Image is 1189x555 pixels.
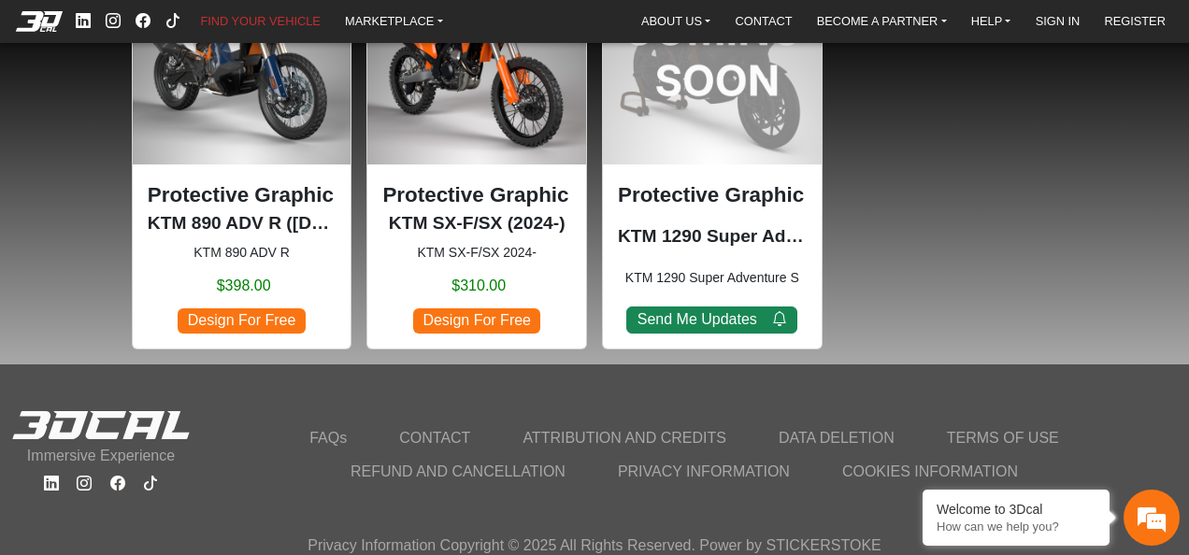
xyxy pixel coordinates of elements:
a: FAQs [298,421,358,455]
a: MARKETPLACE [337,9,451,33]
a: FIND YOUR VEHICLE [193,9,327,33]
div: Articles [240,405,356,462]
p: Protective Graphic Kit [382,179,571,211]
a: CONTACT [728,9,800,33]
span: $310.00 [451,275,506,297]
a: BECOME A PARTNER [809,9,954,33]
span: Design For Free [178,308,305,334]
a: TERMS OF USE [936,421,1070,455]
span: We're online! [108,146,258,323]
a: HELP [964,9,1019,33]
a: DATA DELETION [767,421,906,455]
p: KTM SX-F/SX (2024-) [382,210,571,237]
p: How can we help you? [937,519,1096,534]
p: KTM 890 ADV R (2023-2025) [148,210,337,237]
textarea: Type your message and hit 'Enter' [9,339,356,405]
button: Send Me Updates [626,306,797,334]
span: Design For Free [413,308,540,334]
a: REGISTER [1096,9,1172,33]
div: Chat with us now [125,98,342,122]
a: ABOUT US [634,9,718,33]
p: Protective Graphic Kit [148,179,337,211]
small: KTM 1290 Super Adventure S [618,268,807,288]
a: REFUND AND CANCELLATION [339,455,577,489]
a: PRIVACY INFORMATION [607,455,801,489]
a: COOKIES INFORMATION [831,455,1029,489]
a: CONTACT [388,421,481,455]
a: ATTRIBUTION AND CREDITS [511,421,738,455]
span: Conversation [9,437,125,450]
a: SIGN IN [1028,9,1088,33]
div: Welcome to 3Dcal [937,502,1096,517]
p: Protective Graphic Kit [618,179,807,211]
small: KTM SX-F/SX 2024- [382,243,571,263]
p: Immersive Experience [11,445,191,467]
div: Minimize live chat window [307,9,351,54]
div: FAQs [125,405,241,462]
p: KTM 1290 Super Adventure S (COMING SOON) (2024) [618,223,807,250]
span: $398.00 [217,275,271,297]
small: KTM 890 ADV R [148,243,337,263]
div: Navigation go back [21,96,49,124]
